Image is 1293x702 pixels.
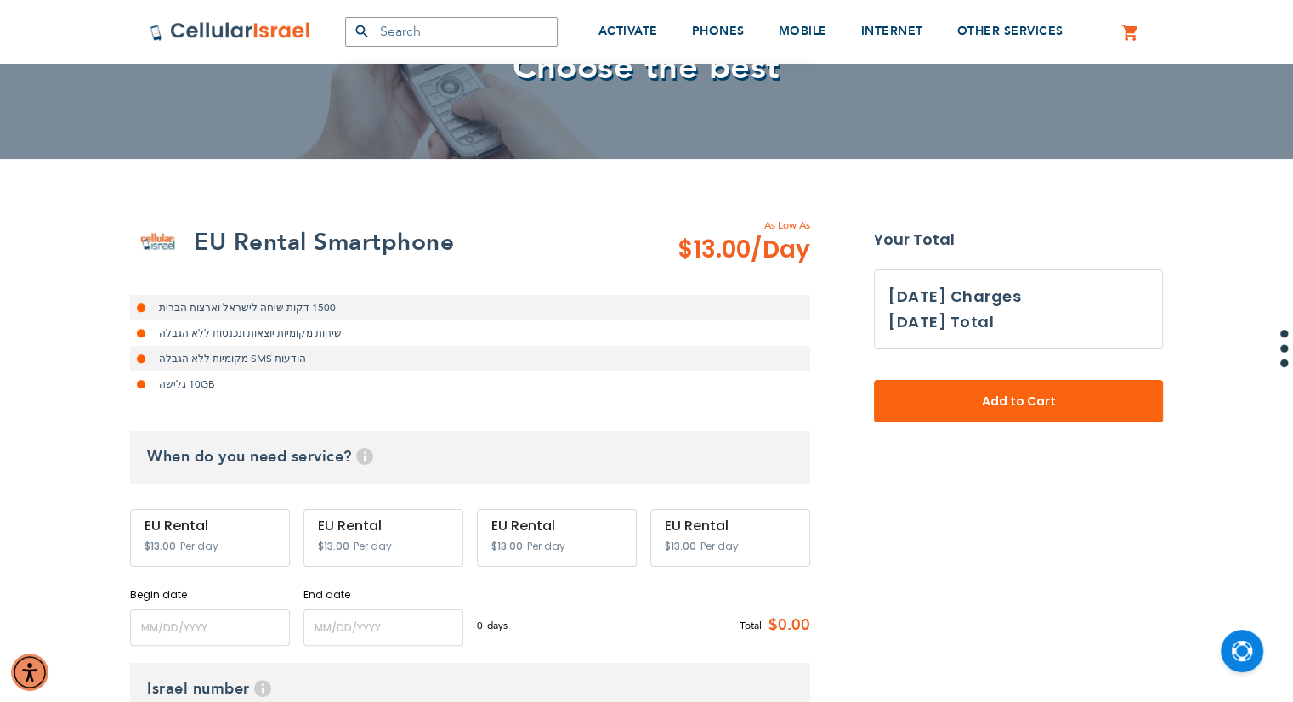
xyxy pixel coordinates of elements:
[11,654,48,691] div: Accessibility Menu
[254,680,271,697] span: Help
[345,17,558,47] input: Search
[130,587,290,603] label: Begin date
[861,23,923,39] span: INTERNET
[145,539,176,553] span: $13.00
[180,539,218,554] span: Per day
[888,309,994,335] h3: [DATE] Total
[700,539,739,554] span: Per day
[678,233,810,267] span: $13.00
[491,539,523,553] span: $13.00
[930,393,1107,410] span: Add to Cart
[130,431,810,484] h3: When do you need service?
[665,539,696,553] span: $13.00
[130,295,810,320] li: 1500 דקות שיחה לישראל וארצות הברית
[150,21,311,42] img: Cellular Israel Logo
[692,23,745,39] span: PHONES
[303,587,463,603] label: End date
[487,618,508,633] span: days
[598,23,658,39] span: ACTIVATE
[491,518,622,534] div: EU Rental
[130,214,185,269] img: EU Rental Smartphone
[888,284,1148,309] h3: [DATE] Charges
[527,539,565,554] span: Per day
[130,371,810,397] li: 10GB גלישה
[751,233,810,267] span: /Day
[665,518,796,534] div: EU Rental
[513,44,780,91] span: Choose the best
[145,518,275,534] div: EU Rental
[477,618,487,633] span: 0
[762,613,810,638] span: $0.00
[130,609,290,646] input: MM/DD/YYYY
[318,518,449,534] div: EU Rental
[130,320,810,346] li: שיחות מקומיות יוצאות ונכנסות ללא הגבלה
[303,609,463,646] input: MM/DD/YYYY
[740,618,762,633] span: Total
[874,227,1163,252] strong: Your Total
[318,539,349,553] span: $13.00
[779,23,827,39] span: MOBILE
[874,380,1163,422] button: Add to Cart
[130,346,810,371] li: הודעות SMS מקומיות ללא הגבלה
[354,539,392,554] span: Per day
[356,448,373,465] span: Help
[632,218,810,233] span: As Low As
[194,225,454,259] h2: EU Rental Smartphone
[957,23,1063,39] span: OTHER SERVICES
